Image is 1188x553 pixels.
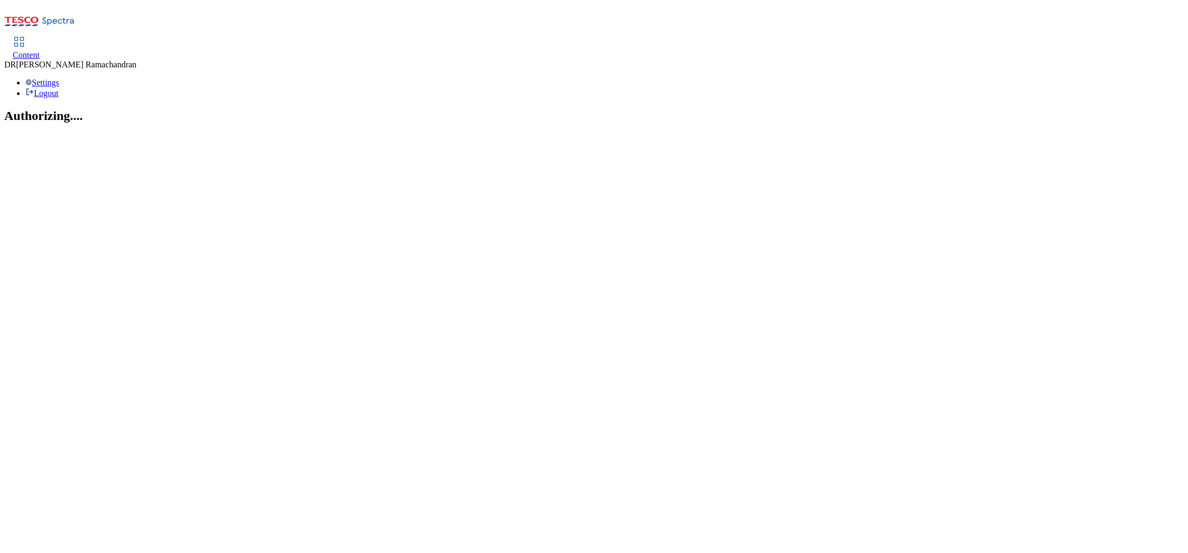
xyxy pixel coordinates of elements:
a: Settings [25,78,59,87]
span: Content [13,50,40,59]
a: Logout [25,89,58,98]
span: DR [4,60,16,69]
h2: Authorizing.... [4,109,1184,123]
a: Content [13,38,40,60]
span: [PERSON_NAME] Ramachandran [16,60,136,69]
